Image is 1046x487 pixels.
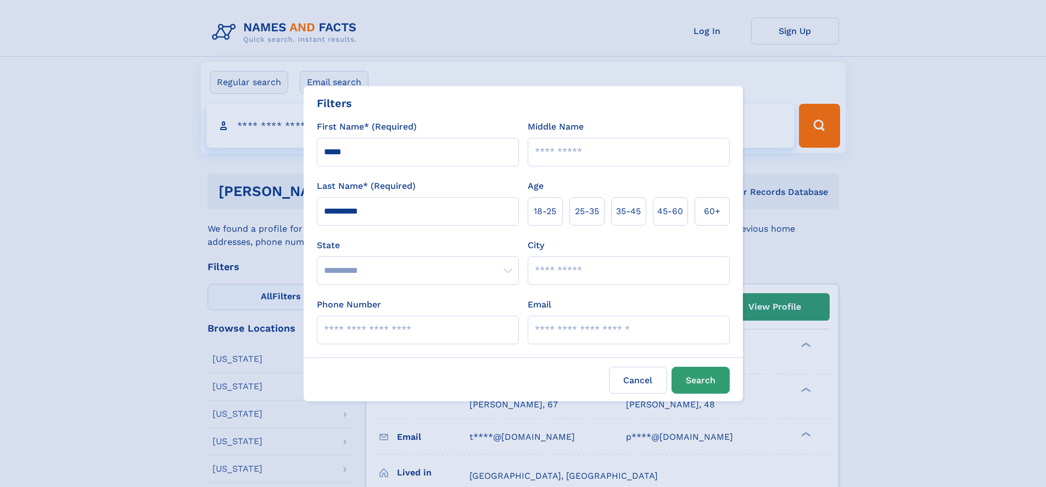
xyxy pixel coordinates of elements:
[317,180,416,193] label: Last Name* (Required)
[657,205,683,218] span: 45‑60
[616,205,641,218] span: 35‑45
[609,367,667,394] label: Cancel
[528,120,584,133] label: Middle Name
[528,239,544,252] label: City
[317,239,519,252] label: State
[528,180,544,193] label: Age
[528,298,551,311] label: Email
[317,95,352,111] div: Filters
[317,120,417,133] label: First Name* (Required)
[317,298,381,311] label: Phone Number
[534,205,556,218] span: 18‑25
[672,367,730,394] button: Search
[704,205,720,218] span: 60+
[575,205,599,218] span: 25‑35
